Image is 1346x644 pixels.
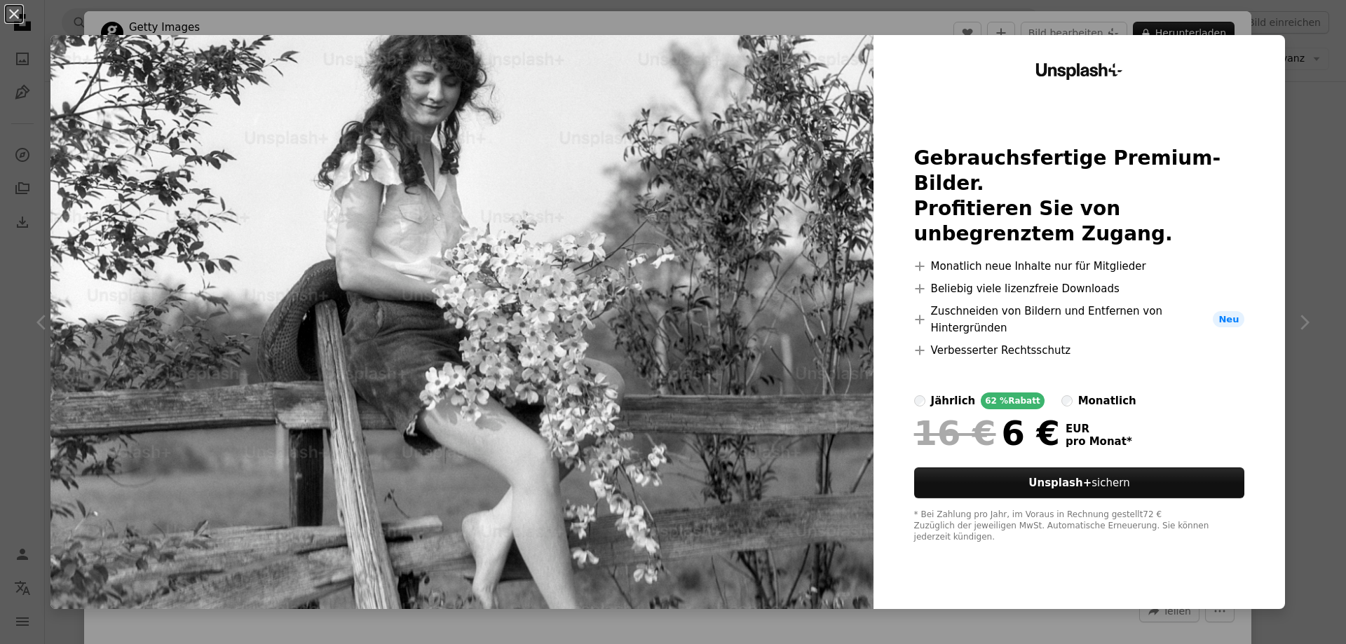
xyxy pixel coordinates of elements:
[914,280,1245,297] li: Beliebig viele lizenzfreie Downloads
[1028,477,1092,489] strong: Unsplash+
[931,392,976,409] div: jährlich
[914,467,1245,498] button: Unsplash+sichern
[914,509,1245,543] div: * Bei Zahlung pro Jahr, im Voraus in Rechnung gestellt 72 € Zuzüglich der jeweiligen MwSt. Automa...
[981,392,1044,409] div: 62 % Rabatt
[1061,395,1073,406] input: monatlich
[1213,311,1244,328] span: Neu
[914,415,1060,451] div: 6 €
[914,395,925,406] input: jährlich62 %Rabatt
[914,146,1245,247] h2: Gebrauchsfertige Premium-Bilder. Profitieren Sie von unbegrenztem Zugang.
[914,342,1245,359] li: Verbesserter Rechtsschutz
[914,415,996,451] span: 16 €
[914,258,1245,275] li: Monatlich neue Inhalte nur für Mitglieder
[1066,435,1132,448] span: pro Monat *
[1078,392,1136,409] div: monatlich
[1066,423,1132,435] span: EUR
[914,303,1245,336] li: Zuschneiden von Bildern und Entfernen von Hintergründen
